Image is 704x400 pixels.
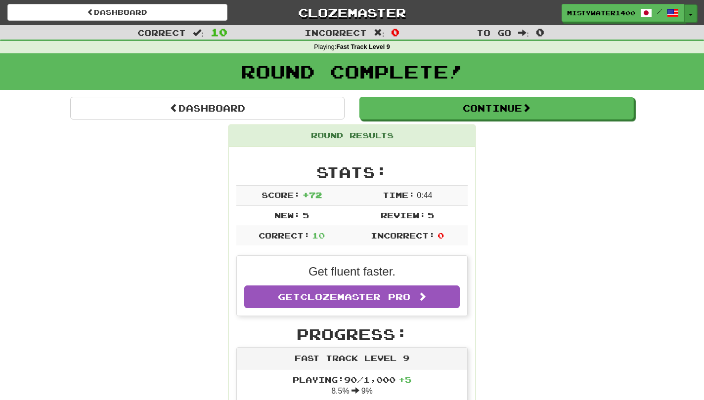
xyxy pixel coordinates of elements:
[7,4,227,21] a: Dashboard
[303,210,309,220] span: 5
[229,125,475,147] div: Round Results
[562,4,684,22] a: MistyWater1400 /
[236,326,468,342] h2: Progress:
[477,28,511,38] span: To go
[300,291,410,302] span: Clozemaster Pro
[236,164,468,180] h2: Stats:
[428,210,434,220] span: 5
[237,348,467,369] div: Fast Track Level 9
[259,231,310,240] span: Correct:
[336,43,390,50] strong: Fast Track Level 9
[374,29,385,37] span: :
[371,231,435,240] span: Incorrect:
[438,231,444,240] span: 0
[70,97,345,120] a: Dashboard
[383,190,415,200] span: Time:
[137,28,186,38] span: Correct
[417,191,432,200] span: 0 : 44
[567,8,635,17] span: MistyWater1400
[305,28,367,38] span: Incorrect
[657,8,662,15] span: /
[244,285,460,308] a: GetClozemaster Pro
[536,26,544,38] span: 0
[193,29,204,37] span: :
[312,231,325,240] span: 10
[391,26,399,38] span: 0
[274,210,300,220] span: New:
[359,97,634,120] button: Continue
[293,375,411,384] span: Playing: 90 / 1,000
[244,263,460,280] p: Get fluent faster.
[518,29,529,37] span: :
[211,26,227,38] span: 10
[262,190,300,200] span: Score:
[242,4,462,21] a: Clozemaster
[3,62,701,81] h1: Round Complete!
[398,375,411,384] span: + 5
[303,190,322,200] span: + 72
[381,210,426,220] span: Review:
